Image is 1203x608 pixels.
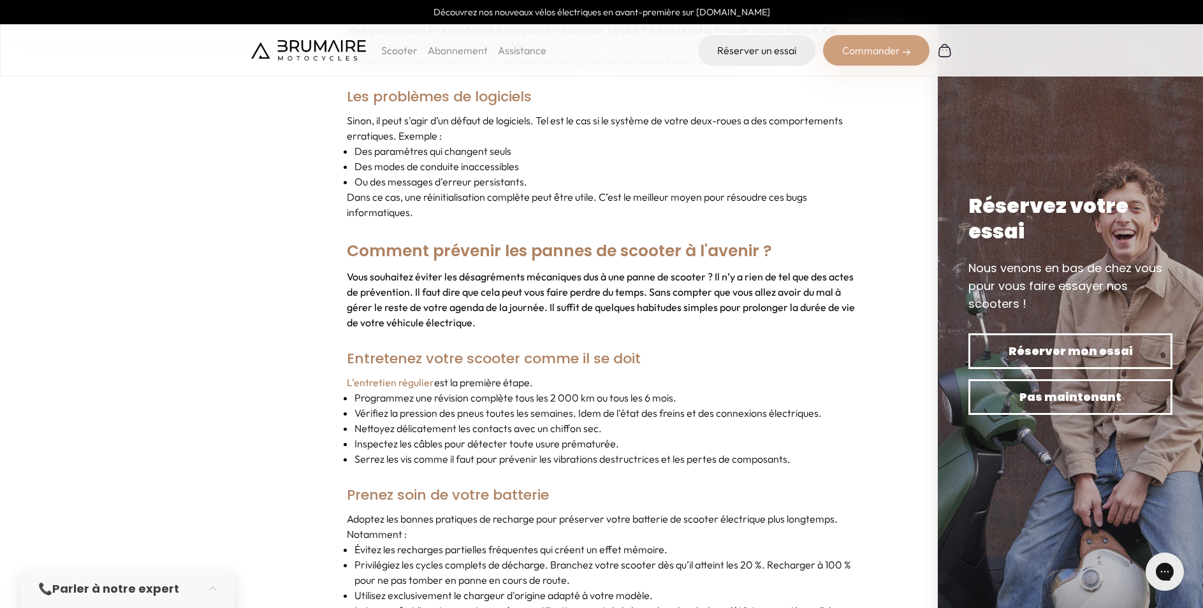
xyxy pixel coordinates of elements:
[354,451,857,467] p: Serrez les vis comme il faut pour prévenir les vibrations destructrices et les pertes de composants.
[428,44,488,57] a: Abonnement
[347,189,857,220] p: Dans ce cas, une réinitialisation complète peut être utile. C’est le meilleur moyen pour résoudre...
[354,557,857,588] p: Privilégiez les cycles complets de décharge. Branchez votre scooter dès qu’il atteint les 20 %. R...
[251,40,366,61] img: Brumaire Motocycles
[354,390,857,405] p: Programmez une révision complète tous les 2 000 km ou tous les 6 mois.
[347,233,857,269] h2: Comment prévenir les pannes de scooter à l'avenir ?
[347,479,857,511] h3: Prenez soin de votre batterie
[354,405,857,421] p: Vérifiez la pression des pneus toutes les semaines. Idem de l'état des freins et des connexions é...
[1139,548,1190,595] iframe: Gorgias live chat messenger
[347,375,857,390] p: est la première étape.
[354,588,857,603] p: Utilisez exclusivement le chargeur d'origine adapté à votre modèle.
[347,511,857,542] p: Adoptez les bonnes pratiques de recharge pour préserver votre batterie de scooter électrique plus...
[903,48,910,56] img: right-arrow-2.png
[354,542,857,557] p: Évitez les recharges partielles fréquentes qui créent un effet mémoire.
[698,35,815,66] a: Réserver un essai
[937,43,952,58] img: Panier
[347,376,434,389] a: L'entretien régulier
[347,269,857,330] div: Vous souhaitez éviter les désagréments mécaniques dus à une panne de scooter ? Il n’y a rien de t...
[354,174,857,189] p: Ou des messages d'erreur persistants.
[354,421,857,436] p: Nettoyez délicatement les contacts avec un chiffon sec.
[347,113,857,143] p: Sinon, il peut s'agir d’un défaut de logiciels. Tel est le cas si le système de votre deux-roues ...
[354,143,857,159] p: Des paramètres qui changent seuls
[354,436,857,451] p: Inspectez les câbles pour détecter toute usure prématurée.
[823,35,930,66] div: Commander
[347,343,857,375] h3: Entretenez votre scooter comme il se doit
[347,81,857,113] h3: Les problèmes de logiciels
[381,43,418,58] p: Scooter
[354,159,857,174] p: Des modes de conduite inaccessibles
[498,44,546,57] a: Assistance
